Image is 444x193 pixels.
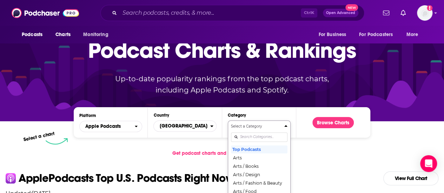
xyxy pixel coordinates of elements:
[318,30,346,40] span: For Business
[354,28,403,41] button: open menu
[420,155,437,172] div: Open Intercom Messenger
[417,5,432,21] span: Logged in as ShannonHennessey
[12,6,79,20] img: Podchaser - Follow, Share and Rate Podcasts
[153,120,216,132] button: Countries
[313,28,355,41] button: open menu
[345,4,358,11] span: New
[383,171,438,185] a: View Full Chart
[231,162,287,170] button: Arts / Books
[78,28,117,41] button: open menu
[312,117,354,128] button: Browse Charts
[380,7,392,19] a: Show notifications dropdown
[55,30,71,40] span: Charts
[100,5,364,21] div: Search podcasts, credits, & more...
[23,130,55,143] p: Select a chart
[79,121,142,132] button: open menu
[120,7,301,19] input: Search podcasts, credits, & more...
[406,30,418,40] span: More
[323,9,358,17] button: Open AdvancedNew
[51,28,75,41] a: Charts
[231,125,281,128] h4: Select a Category
[402,28,427,41] button: open menu
[417,5,432,21] button: Show profile menu
[17,28,52,41] button: open menu
[231,153,287,162] button: Arts
[231,145,287,153] button: Top Podcasts
[359,30,393,40] span: For Podcasters
[101,73,343,96] p: Up-to-date popularity rankings from the top podcast charts, including Apple Podcasts and Spotify.
[6,173,16,183] img: apple Icon
[417,5,432,21] img: User Profile
[85,124,121,129] span: Apple Podcasts
[167,145,277,162] a: Get podcast charts and rankings via API
[326,11,355,15] span: Open Advanced
[22,30,42,40] span: Podcasts
[46,138,68,145] img: select arrow
[154,120,210,132] span: [GEOGRAPHIC_DATA]
[79,121,142,132] h2: Platforms
[83,30,108,40] span: Monitoring
[301,8,317,18] span: Ctrl K
[398,7,409,19] a: Show notifications dropdown
[427,5,432,11] svg: Add a profile image
[231,170,287,179] button: Arts / Design
[172,150,265,156] span: Get podcast charts and rankings via API
[231,179,287,187] button: Arts / Fashion & Beauty
[231,132,287,142] input: Search Categories...
[88,27,356,73] p: Podcast Charts & Rankings
[19,173,234,184] p: Apple Podcasts Top U.S. Podcasts Right Now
